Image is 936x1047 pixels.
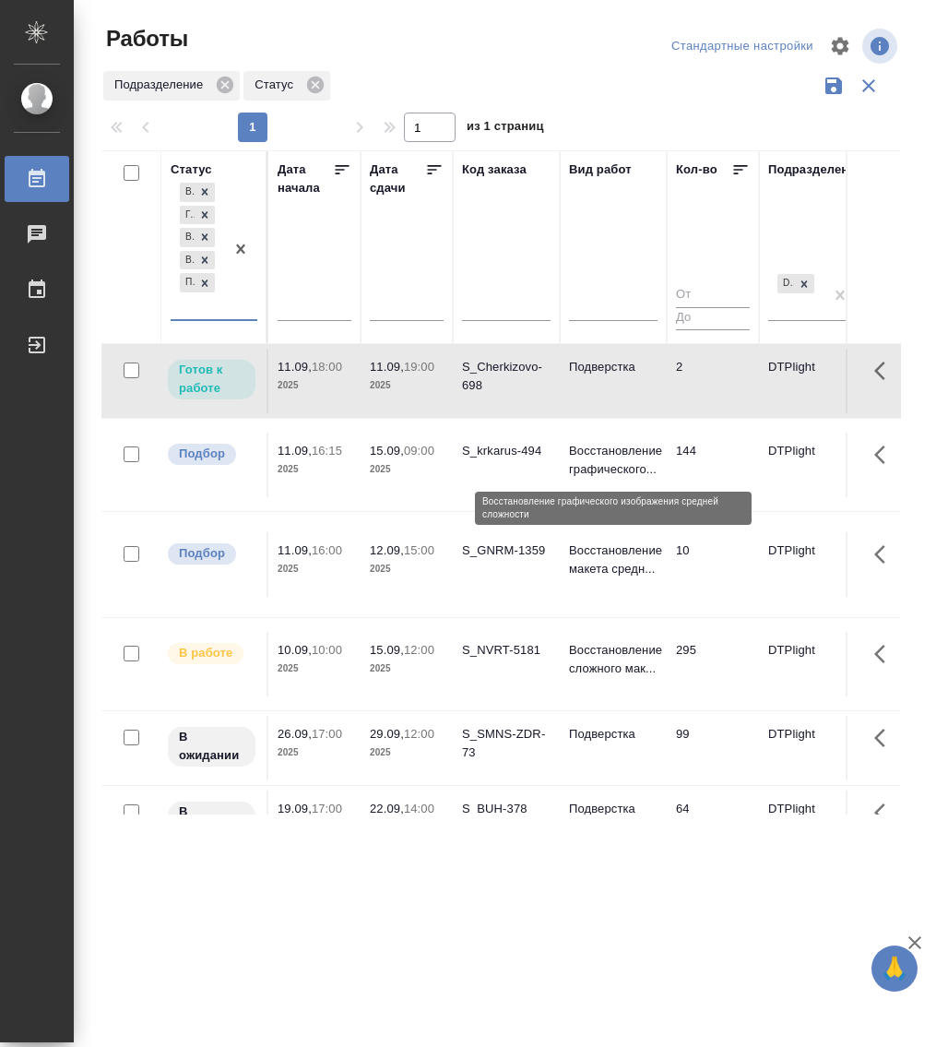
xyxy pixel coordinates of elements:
div: Подразделение [768,161,863,179]
p: Подразделение [114,76,209,94]
div: В работе [180,183,195,202]
button: Здесь прячутся важные кнопки [863,532,907,577]
p: 18:00 [312,360,342,374]
p: 10.09, [278,643,312,657]
p: 2025 [370,744,444,762]
p: 2025 [278,376,351,395]
span: из 1 страниц [467,115,544,142]
td: 10 [667,532,759,597]
div: В ожидании [180,251,195,270]
p: 2025 [370,560,444,578]
p: Подверстка [569,358,658,376]
p: 2025 [278,460,351,479]
div: DTPlight [776,272,816,295]
button: Сохранить фильтры [816,68,851,103]
div: Кол-во [676,161,717,179]
td: DTPlight [759,532,866,597]
div: S_BUH-378 [462,800,551,818]
p: Статус [255,76,300,94]
p: В ожидании [179,728,244,765]
p: 14:00 [404,802,434,815]
p: 2025 [370,660,444,678]
div: Можно подбирать исполнителей [166,541,257,566]
div: Выполнен [180,228,195,247]
p: 11.09, [278,543,312,557]
p: Восстановление графического... [569,442,658,479]
td: DTPlight [759,716,866,780]
button: Здесь прячутся важные кнопки [863,716,907,760]
p: 17:00 [312,802,342,815]
div: Статус [243,71,330,101]
p: Подбор [179,445,225,463]
p: 26.09, [278,727,312,741]
p: Подверстка [569,725,658,744]
button: Здесь прячутся важные кнопки [863,632,907,676]
div: Исполнитель назначен, приступать к работе пока рано [166,800,257,843]
td: 64 [667,791,759,855]
p: В ожидании [179,803,244,839]
div: Дата начала [278,161,333,197]
div: Вид работ [569,161,632,179]
td: DTPlight [759,632,866,696]
td: DTPlight [759,791,866,855]
div: Статус [171,161,212,179]
p: 2025 [370,460,444,479]
p: Готов к работе [179,361,244,398]
div: Готов к работе [180,206,195,225]
p: Подверстка [569,800,658,818]
div: В работе, Готов к работе, Выполнен, В ожидании, Подбор [178,226,217,249]
div: В работе, Готов к работе, Выполнен, В ожидании, Подбор [178,271,217,294]
input: До [676,307,750,330]
span: Настроить таблицу [818,24,862,68]
button: Здесь прячутся важные кнопки [863,349,907,393]
span: 🙏 [879,949,910,988]
div: Исполнитель может приступить к работе [166,358,257,401]
p: 29.09, [370,727,404,741]
p: 12.09, [370,543,404,557]
button: Здесь прячутся важные кнопки [863,433,907,477]
div: S_NVRT-5181 [462,641,551,660]
div: Подбор [180,273,195,292]
td: 99 [667,716,759,780]
div: Можно подбирать исполнителей [166,442,257,467]
p: 19:00 [404,360,434,374]
p: В работе [179,644,232,662]
button: Здесь прячутся важные кнопки [863,791,907,835]
div: Подразделение [103,71,240,101]
div: S_SMNS-ZDR-73 [462,725,551,762]
input: От [676,284,750,307]
p: 2025 [370,376,444,395]
p: 11.09, [278,444,312,458]
div: split button [667,32,818,61]
p: 2025 [278,744,351,762]
p: Восстановление макета средн... [569,541,658,578]
div: Исполнитель назначен, приступать к работе пока рано [166,725,257,768]
p: 15.09, [370,444,404,458]
p: 2025 [278,560,351,578]
td: DTPlight [759,349,866,413]
p: 12:00 [404,643,434,657]
p: 16:15 [312,444,342,458]
div: Код заказа [462,161,527,179]
div: В работе, Готов к работе, Выполнен, В ожидании, Подбор [178,249,217,272]
td: 295 [667,632,759,696]
div: S_krkarus-494 [462,442,551,460]
p: 11.09, [370,360,404,374]
td: 144 [667,433,759,497]
div: В работе, Готов к работе, Выполнен, В ожидании, Подбор [178,204,217,227]
p: 15.09, [370,643,404,657]
td: DTPlight [759,433,866,497]
p: 16:00 [312,543,342,557]
p: 12:00 [404,727,434,741]
div: Дата сдачи [370,161,425,197]
p: Восстановление сложного мак... [569,641,658,678]
p: 09:00 [404,444,434,458]
div: DTPlight [777,274,794,293]
p: Подбор [179,544,225,563]
p: 2025 [278,660,351,678]
div: В работе, Готов к работе, Выполнен, В ожидании, Подбор [178,181,217,204]
p: 22.09, [370,802,404,815]
button: Сбросить фильтры [851,68,886,103]
p: 15:00 [404,543,434,557]
div: S_Cherkizovo-698 [462,358,551,395]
